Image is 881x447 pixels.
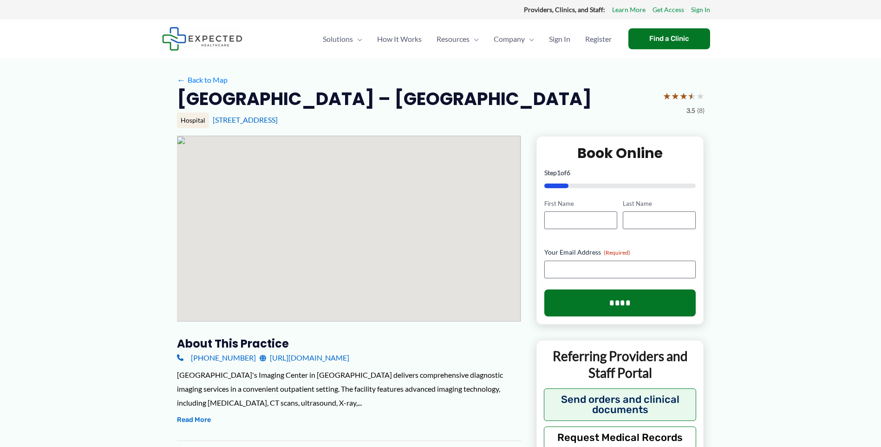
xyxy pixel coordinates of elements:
h2: [GEOGRAPHIC_DATA] – [GEOGRAPHIC_DATA] [177,87,592,110]
span: ★ [688,87,696,105]
a: Register [578,23,619,55]
p: Referring Providers and Staff Portal [544,348,697,381]
a: Get Access [653,4,684,16]
span: Menu Toggle [525,23,534,55]
span: 3.5 [686,105,695,117]
span: Solutions [323,23,353,55]
span: Register [585,23,612,55]
a: ←Back to Map [177,73,228,87]
span: ← [177,75,186,84]
a: Learn More [612,4,646,16]
a: [STREET_ADDRESS] [213,115,278,124]
label: Your Email Address [544,248,696,257]
span: ★ [696,87,705,105]
span: Menu Toggle [353,23,362,55]
p: Step of [544,170,696,176]
span: Resources [437,23,470,55]
label: First Name [544,199,617,208]
a: Sign In [542,23,578,55]
img: Expected Healthcare Logo - side, dark font, small [162,27,242,51]
button: Read More [177,414,211,426]
a: How It Works [370,23,429,55]
button: Send orders and clinical documents [544,388,697,421]
a: ResourcesMenu Toggle [429,23,486,55]
span: How It Works [377,23,422,55]
span: ★ [663,87,671,105]
span: Menu Toggle [470,23,479,55]
span: 1 [557,169,561,177]
span: Company [494,23,525,55]
a: [PHONE_NUMBER] [177,351,256,365]
span: 6 [567,169,570,177]
h3: About this practice [177,336,521,351]
a: Find a Clinic [628,28,710,49]
strong: Providers, Clinics, and Staff: [524,6,605,13]
div: Hospital [177,112,209,128]
nav: Primary Site Navigation [315,23,619,55]
span: ★ [679,87,688,105]
div: [GEOGRAPHIC_DATA]'s Imaging Center in [GEOGRAPHIC_DATA] delivers comprehensive diagnostic imaging... [177,368,521,409]
label: Last Name [623,199,696,208]
a: Sign In [691,4,710,16]
a: [URL][DOMAIN_NAME] [260,351,349,365]
span: Sign In [549,23,570,55]
span: (8) [697,105,705,117]
span: (Required) [604,249,630,256]
a: CompanyMenu Toggle [486,23,542,55]
a: SolutionsMenu Toggle [315,23,370,55]
span: ★ [671,87,679,105]
h2: Book Online [544,144,696,162]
